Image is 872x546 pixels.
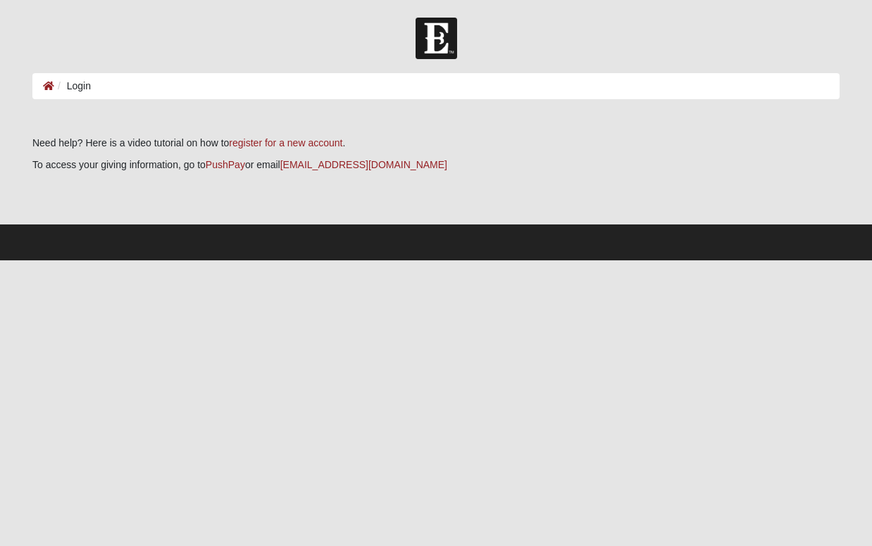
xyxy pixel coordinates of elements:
p: To access your giving information, go to or email [32,158,840,172]
li: Login [54,79,91,94]
a: PushPay [206,159,245,170]
a: [EMAIL_ADDRESS][DOMAIN_NAME] [280,159,447,170]
p: Need help? Here is a video tutorial on how to . [32,136,840,151]
img: Church of Eleven22 Logo [416,18,457,59]
a: register for a new account [229,137,342,148]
